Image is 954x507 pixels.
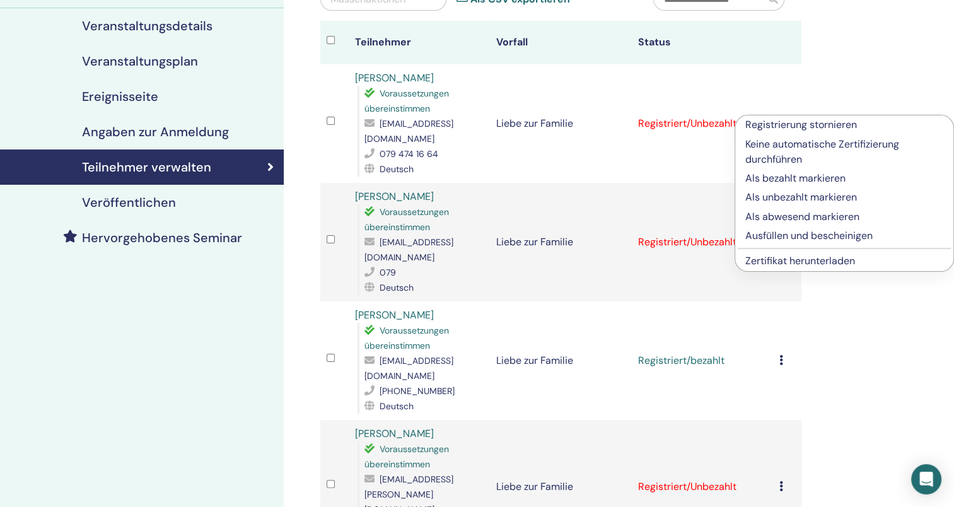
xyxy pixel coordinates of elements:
a: [PERSON_NAME] [355,71,434,84]
p: Als bezahlt markieren [745,171,943,186]
span: Voraussetzungen übereinstimmen [364,88,449,114]
div: Öffnen Sie den Intercom Messenger [911,464,941,494]
span: Deutsch [380,400,414,412]
h4: Veranstaltungsplan [82,54,198,69]
a: [PERSON_NAME] [355,427,434,440]
span: Deutsch [380,282,414,293]
th: Vorfall [490,21,631,64]
span: Voraussetzungen übereinstimmen [364,443,449,470]
h4: Angaben zur Anmeldung [82,124,229,139]
td: Liebe zur Familie [490,183,631,301]
p: Als unbezahlt markieren [745,190,943,205]
h4: Teilnehmer verwalten [82,160,211,175]
td: Liebe zur Familie [490,301,631,420]
a: [PERSON_NAME] [355,190,434,203]
td: Liebe zur Familie [490,64,631,183]
h4: Veröffentlichen [82,195,176,210]
span: 079 474 16 64 [380,148,438,160]
span: [PHONE_NUMBER] [380,385,455,397]
p: Keine automatische Zertifizierung durchführen [745,137,943,167]
h4: Ereignisseite [82,89,158,104]
span: Deutsch [380,163,414,175]
a: Zertifikat herunterladen [745,254,855,267]
span: [EMAIL_ADDRESS][DOMAIN_NAME] [364,355,453,382]
h4: Veranstaltungsdetails [82,18,212,33]
p: Als abwesend markieren [745,209,943,224]
a: [PERSON_NAME] [355,308,434,322]
span: Voraussetzungen übereinstimmen [364,206,449,233]
p: Ausfüllen und bescheinigen [745,228,943,243]
span: [EMAIL_ADDRESS][DOMAIN_NAME] [364,236,453,263]
span: Voraussetzungen übereinstimmen [364,325,449,351]
span: [EMAIL_ADDRESS][DOMAIN_NAME] [364,118,453,144]
th: Status [631,21,772,64]
h4: Hervorgehobenes Seminar [82,230,242,245]
span: 079 [380,267,396,278]
th: Teilnehmer [349,21,490,64]
p: Registrierung stornieren [745,117,943,132]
